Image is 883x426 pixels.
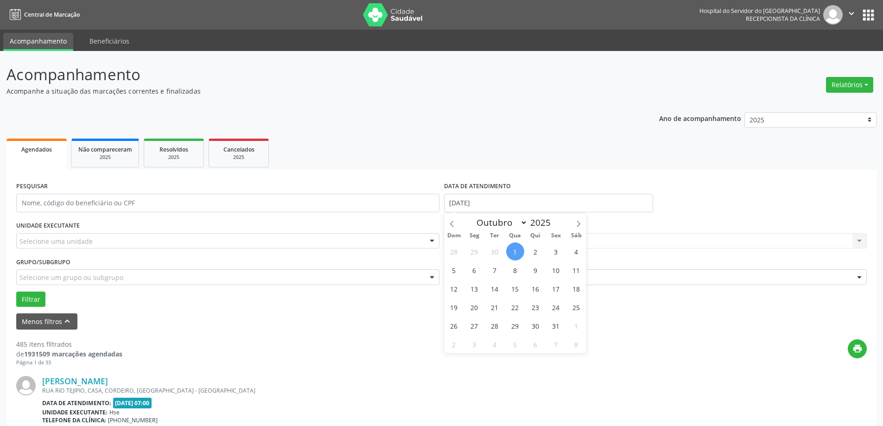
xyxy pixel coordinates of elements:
div: RUA RIO TEJIPIO, CASA, CORDEIRO, [GEOGRAPHIC_DATA] - [GEOGRAPHIC_DATA] [42,387,728,394]
label: PESQUISAR [16,179,48,194]
div: Página 1 de 33 [16,359,122,367]
span: Outubro 18, 2025 [567,280,585,298]
span: Novembro 8, 2025 [567,335,585,353]
span: Resolvidos [159,146,188,153]
p: Acompanhamento [6,63,616,86]
span: Outubro 21, 2025 [486,298,504,316]
span: Outubro 23, 2025 [527,298,545,316]
span: Outubro 6, 2025 [465,261,483,279]
span: Outubro 12, 2025 [445,280,463,298]
button: Menos filtroskeyboard_arrow_up [16,313,77,330]
span: Outubro 4, 2025 [567,242,585,261]
label: UNIDADE EXECUTANTE [16,219,80,233]
span: Outubro 5, 2025 [445,261,463,279]
span: Qui [525,233,546,239]
a: Beneficiários [83,33,136,49]
strong: 1931509 marcações agendadas [24,350,122,358]
span: Outubro 10, 2025 [547,261,565,279]
input: Nome, código do beneficiário ou CPF [16,194,439,212]
div: 485 itens filtrados [16,339,122,349]
span: Outubro 25, 2025 [567,298,585,316]
img: img [823,5,843,25]
span: Outubro 31, 2025 [547,317,565,335]
span: Recepcionista da clínica [746,15,820,23]
span: Selecione um grupo ou subgrupo [19,273,123,282]
span: Outubro 22, 2025 [506,298,524,316]
span: Outubro 1, 2025 [506,242,524,261]
span: Outubro 15, 2025 [506,280,524,298]
span: Sex [546,233,566,239]
span: Hse [109,408,120,416]
span: Outubro 26, 2025 [445,317,463,335]
span: Setembro 28, 2025 [445,242,463,261]
b: Telefone da clínica: [42,416,106,424]
span: Selecione uma unidade [19,236,93,246]
span: Outubro 3, 2025 [547,242,565,261]
span: Novembro 5, 2025 [506,335,524,353]
span: Outubro 24, 2025 [547,298,565,316]
span: Novembro 1, 2025 [567,317,585,335]
span: Outubro 29, 2025 [506,317,524,335]
span: [PHONE_NUMBER] [108,416,158,424]
span: Novembro 3, 2025 [465,335,483,353]
p: Acompanhe a situação das marcações correntes e finalizadas [6,86,616,96]
span: Novembro 6, 2025 [527,335,545,353]
span: Setembro 29, 2025 [465,242,483,261]
div: Hospital do Servidor do [GEOGRAPHIC_DATA] [699,7,820,15]
button: Relatórios [826,77,873,93]
span: Outubro 30, 2025 [527,317,545,335]
button: Filtrar [16,292,45,307]
span: Outubro 2, 2025 [527,242,545,261]
span: Outubro 14, 2025 [486,280,504,298]
img: img [16,376,36,395]
span: Outubro 17, 2025 [547,280,565,298]
a: [PERSON_NAME] [42,376,108,386]
span: Outubro 20, 2025 [465,298,483,316]
span: Sáb [566,233,586,239]
label: Grupo/Subgrupo [16,255,70,269]
i: keyboard_arrow_up [62,316,72,326]
button: print [848,339,867,358]
i: print [852,343,863,354]
span: Outubro 27, 2025 [465,317,483,335]
input: Year [527,216,558,229]
span: [DATE] 07:00 [113,398,152,408]
span: Dom [444,233,464,239]
b: Data de atendimento: [42,399,111,407]
div: 2025 [151,154,197,161]
span: Agendados [21,146,52,153]
button: apps [860,7,877,23]
span: Setembro 30, 2025 [486,242,504,261]
span: Outubro 7, 2025 [486,261,504,279]
b: Unidade executante: [42,408,108,416]
span: Outubro 13, 2025 [465,280,483,298]
span: Não compareceram [78,146,132,153]
span: Outubro 8, 2025 [506,261,524,279]
div: 2025 [216,154,262,161]
p: Ano de acompanhamento [659,112,741,124]
span: Novembro 7, 2025 [547,335,565,353]
a: Acompanhamento [3,33,73,51]
span: Central de Marcação [24,11,80,19]
span: Outubro 19, 2025 [445,298,463,316]
span: Ter [484,233,505,239]
a: Central de Marcação [6,7,80,22]
div: de [16,349,122,359]
div: 2025 [78,154,132,161]
select: Month [472,216,528,229]
i:  [846,8,857,19]
span: Novembro 2, 2025 [445,335,463,353]
span: Qua [505,233,525,239]
span: Outubro 28, 2025 [486,317,504,335]
span: Seg [464,233,484,239]
span: Outubro 16, 2025 [527,280,545,298]
span: Cancelados [223,146,254,153]
span: Outubro 9, 2025 [527,261,545,279]
span: Novembro 4, 2025 [486,335,504,353]
label: DATA DE ATENDIMENTO [444,179,511,194]
button:  [843,5,860,25]
span: Outubro 11, 2025 [567,261,585,279]
input: Selecione um intervalo [444,194,653,212]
